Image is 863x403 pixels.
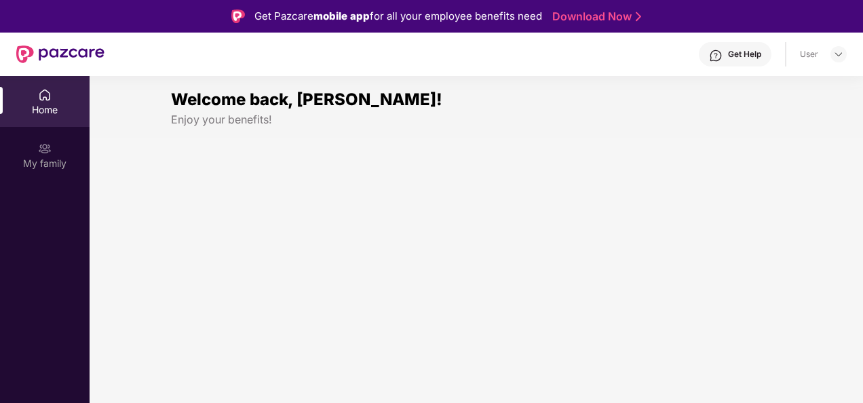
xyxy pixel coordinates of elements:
[728,49,761,60] div: Get Help
[709,49,723,62] img: svg+xml;base64,PHN2ZyBpZD0iSGVscC0zMngzMiIgeG1sbnM9Imh0dHA6Ly93d3cudzMub3JnLzIwMDAvc3ZnIiB3aWR0aD...
[171,113,781,127] div: Enjoy your benefits!
[636,9,641,24] img: Stroke
[171,90,442,109] span: Welcome back, [PERSON_NAME]!
[16,45,104,63] img: New Pazcare Logo
[38,88,52,102] img: svg+xml;base64,PHN2ZyBpZD0iSG9tZSIgeG1sbnM9Imh0dHA6Ly93d3cudzMub3JnLzIwMDAvc3ZnIiB3aWR0aD0iMjAiIG...
[254,8,542,24] div: Get Pazcare for all your employee benefits need
[833,49,844,60] img: svg+xml;base64,PHN2ZyBpZD0iRHJvcGRvd24tMzJ4MzIiIHhtbG5zPSJodHRwOi8vd3d3LnczLm9yZy8yMDAwL3N2ZyIgd2...
[231,9,245,23] img: Logo
[552,9,637,24] a: Download Now
[38,142,52,155] img: svg+xml;base64,PHN2ZyB3aWR0aD0iMjAiIGhlaWdodD0iMjAiIHZpZXdCb3g9IjAgMCAyMCAyMCIgZmlsbD0ibm9uZSIgeG...
[800,49,818,60] div: User
[313,9,370,22] strong: mobile app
